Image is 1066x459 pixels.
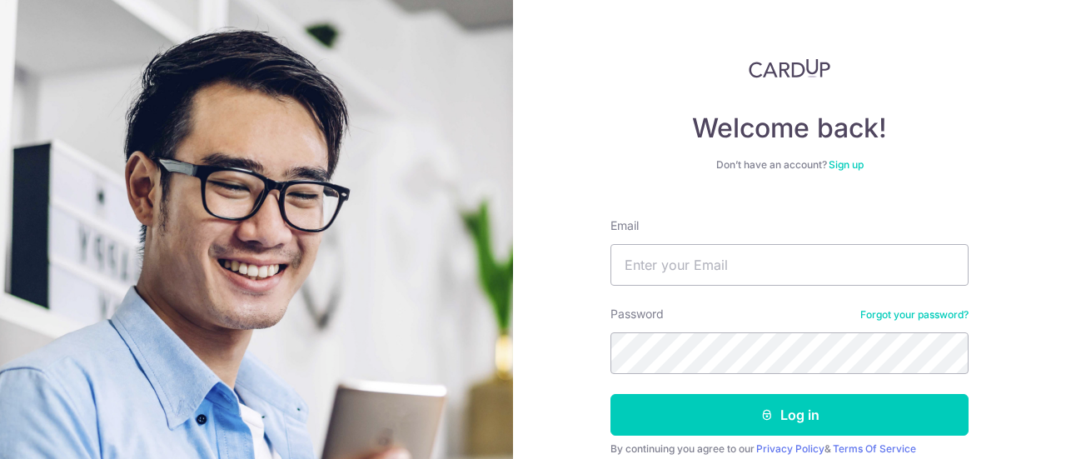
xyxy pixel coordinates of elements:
[833,442,916,455] a: Terms Of Service
[610,394,969,436] button: Log in
[749,58,830,78] img: CardUp Logo
[610,244,969,286] input: Enter your Email
[610,112,969,145] h4: Welcome back!
[860,308,969,322] a: Forgot your password?
[756,442,824,455] a: Privacy Policy
[610,158,969,172] div: Don’t have an account?
[610,217,639,234] label: Email
[829,158,864,171] a: Sign up
[610,442,969,456] div: By continuing you agree to our &
[610,306,664,322] label: Password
